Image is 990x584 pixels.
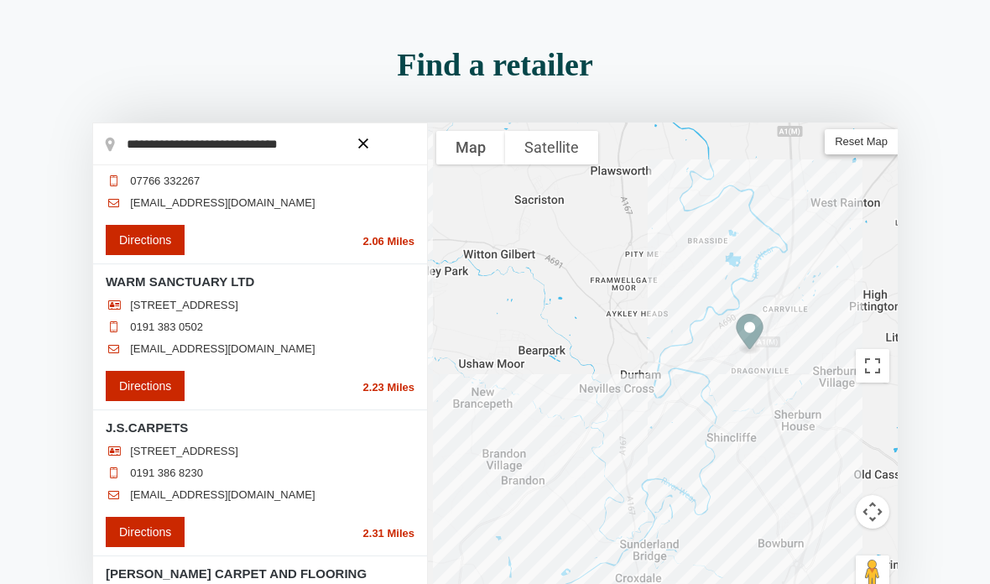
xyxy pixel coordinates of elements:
h3: WARM SANCTUARY LTD [106,273,414,290]
a: Directions [106,371,185,401]
button: Show satellite imagery [505,131,598,164]
button: Map camera controls [856,495,889,529]
a: [EMAIL_ADDRESS][DOMAIN_NAME] [130,196,315,210]
a: 0191 386 8230 [130,467,203,480]
span: [STREET_ADDRESS] [130,445,238,458]
h3: [PERSON_NAME] CARPET AND FLOORING [106,565,414,582]
div: Your Current Location [651,213,685,247]
span: 2.06 Miles [363,235,414,248]
span: Reset Map [825,129,898,154]
a: [EMAIL_ADDRESS][DOMAIN_NAME] [130,488,315,502]
button: Toggle fullscreen view [856,349,889,383]
a: [EMAIL_ADDRESS][DOMAIN_NAME] [130,342,315,356]
span: 2.31 Miles [363,527,414,540]
h2: Find a retailer [25,49,965,81]
a: 0191 383 0502 [130,321,203,334]
a: Directions [106,517,185,547]
span: [STREET_ADDRESS] [130,299,238,312]
span: 2.23 Miles [363,381,414,394]
button: Show street map [436,131,505,164]
h3: J.S.CARPETS [106,419,414,436]
a: 07766 332267 [130,175,200,188]
a: Directions [106,225,185,255]
div: J.S.CARPETS [729,307,770,362]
